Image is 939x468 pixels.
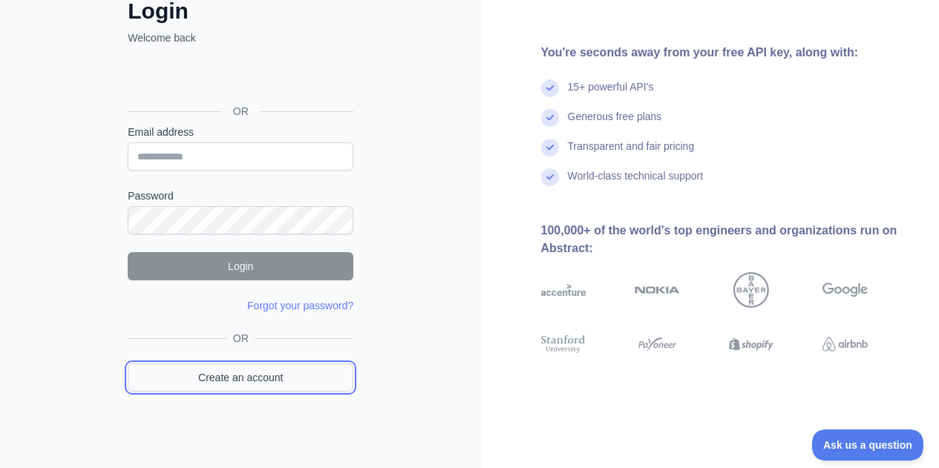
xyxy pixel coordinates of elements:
[541,333,586,355] img: stanford university
[541,139,559,156] img: check mark
[120,62,358,94] iframe: Przycisk Zaloguj się przez Google
[635,333,680,355] img: payoneer
[822,333,868,355] img: airbnb
[128,363,353,392] a: Create an account
[812,429,924,461] iframe: Toggle Customer Support
[128,252,353,280] button: Login
[568,109,662,139] div: Generous free plans
[128,125,353,139] label: Email address
[635,272,680,308] img: nokia
[541,44,916,62] div: You're seconds away from your free API key, along with:
[541,272,586,308] img: accenture
[128,30,353,45] p: Welcome back
[541,222,916,257] div: 100,000+ of the world's top engineers and organizations run on Abstract:
[822,272,868,308] img: google
[568,139,695,168] div: Transparent and fair pricing
[221,104,261,119] span: OR
[568,168,704,198] div: World-class technical support
[541,79,559,97] img: check mark
[568,79,654,109] div: 15+ powerful API's
[128,188,353,203] label: Password
[247,300,353,312] a: Forgot your password?
[541,168,559,186] img: check mark
[729,333,774,355] img: shopify
[227,331,255,346] span: OR
[733,272,769,308] img: bayer
[541,109,559,127] img: check mark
